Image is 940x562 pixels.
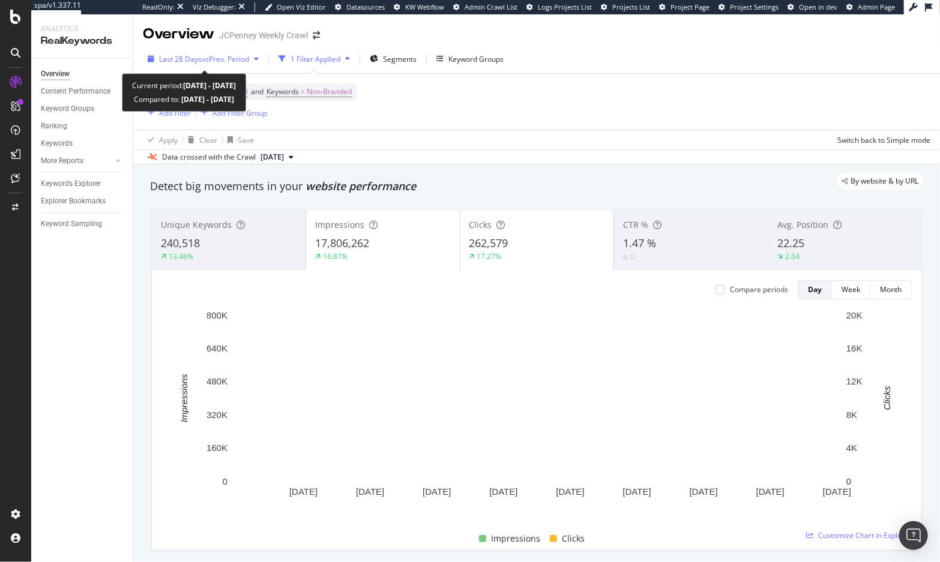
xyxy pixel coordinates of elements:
div: Week [842,284,860,294]
div: Keyword Sampling [41,218,102,230]
div: arrow-right-arrow-left [313,31,320,40]
a: Keywords [41,137,124,150]
div: 2.64 [785,251,800,262]
button: Day [798,280,832,299]
div: Compare periods [730,284,788,294]
span: 262,579 [469,236,508,250]
span: 22.25 [777,236,804,250]
img: Equal [623,256,628,259]
b: [DATE] - [DATE] [179,94,234,104]
text: Clicks [882,386,893,410]
span: Open in dev [799,2,837,11]
a: Open in dev [788,2,837,12]
div: 1 Filter Applied [291,54,340,64]
span: Admin Page [858,2,895,11]
span: Project Settings [730,2,779,11]
span: CTR % [623,219,648,230]
svg: A chart. [161,309,912,518]
b: [DATE] - [DATE] [183,80,236,91]
div: Apply [159,135,178,145]
div: Day [808,284,822,294]
div: Keywords Explorer [41,178,101,190]
span: 1.47 % [623,236,656,250]
span: Project Page [670,2,710,11]
text: 0 [846,476,851,486]
div: Month [880,284,902,294]
text: 640K [206,343,227,353]
div: legacy label [837,173,923,190]
div: Data crossed with the Crawl [162,152,256,163]
button: Segments [365,49,421,68]
div: Keywords [41,137,73,150]
text: 8K [846,410,857,420]
span: Impressions [315,219,364,230]
button: Switch back to Simple mode [833,130,930,149]
span: Unique Keywords [161,219,232,230]
a: Ranking [41,120,124,133]
button: Keyword Groups [432,49,508,68]
div: Switch back to Simple mode [837,135,930,145]
span: 17,806,262 [315,236,369,250]
button: Add Filter Group [196,106,267,120]
span: Segments [383,54,417,64]
text: [DATE] [756,486,785,497]
div: Add Filter Group [212,108,267,118]
button: Clear [183,130,217,149]
button: Week [832,280,870,299]
text: 12K [846,377,863,387]
div: Ranking [41,120,67,133]
span: KW Webflow [405,2,444,11]
a: Datasources [335,2,385,12]
button: 1 Filter Applied [274,49,355,68]
text: [DATE] [489,486,517,497]
a: Project Page [659,2,710,12]
text: [DATE] [556,486,584,497]
div: RealKeywords [41,34,123,48]
text: 160K [206,443,227,453]
span: Clicks [469,219,492,230]
span: vs Prev. Period [202,54,249,64]
a: Project Settings [719,2,779,12]
span: Customize Chart in Explorer [818,530,912,540]
a: Customize Chart in Explorer [806,530,912,540]
a: Admin Crawl List [453,2,517,12]
button: Month [870,280,912,299]
a: Overview [41,68,124,80]
div: Open Intercom Messenger [899,521,928,550]
span: and [251,86,264,97]
a: Keyword Groups [41,103,124,115]
text: 320K [206,410,227,420]
div: Keyword Groups [41,103,94,115]
div: 17.27% [477,251,502,262]
div: Overview [143,24,214,44]
div: Analytics [41,24,123,34]
span: 2025 Apr. 20th [261,152,284,163]
span: Projects List [612,2,650,11]
div: 16.87% [323,251,348,262]
div: Current period: [132,79,236,92]
span: 240,518 [161,236,200,250]
text: [DATE] [289,486,318,497]
a: Projects List [601,2,650,12]
text: 20K [846,310,863,320]
span: Datasources [346,2,385,11]
text: 16K [846,343,863,353]
span: Admin Crawl List [465,2,517,11]
a: More Reports [41,155,112,167]
div: 0 [630,252,634,262]
text: [DATE] [356,486,384,497]
a: Content Performance [41,85,124,98]
div: Content Performance [41,85,110,98]
text: [DATE] [690,486,718,497]
a: Keywords Explorer [41,178,124,190]
button: Add Filter [143,106,191,120]
div: Viz Debugger: [193,2,236,12]
div: Overview [41,68,70,80]
span: Open Viz Editor [277,2,326,11]
text: [DATE] [823,486,851,497]
a: Explorer Bookmarks [41,195,124,208]
text: [DATE] [423,486,451,497]
text: 480K [206,377,227,387]
span: Clicks [562,531,585,546]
